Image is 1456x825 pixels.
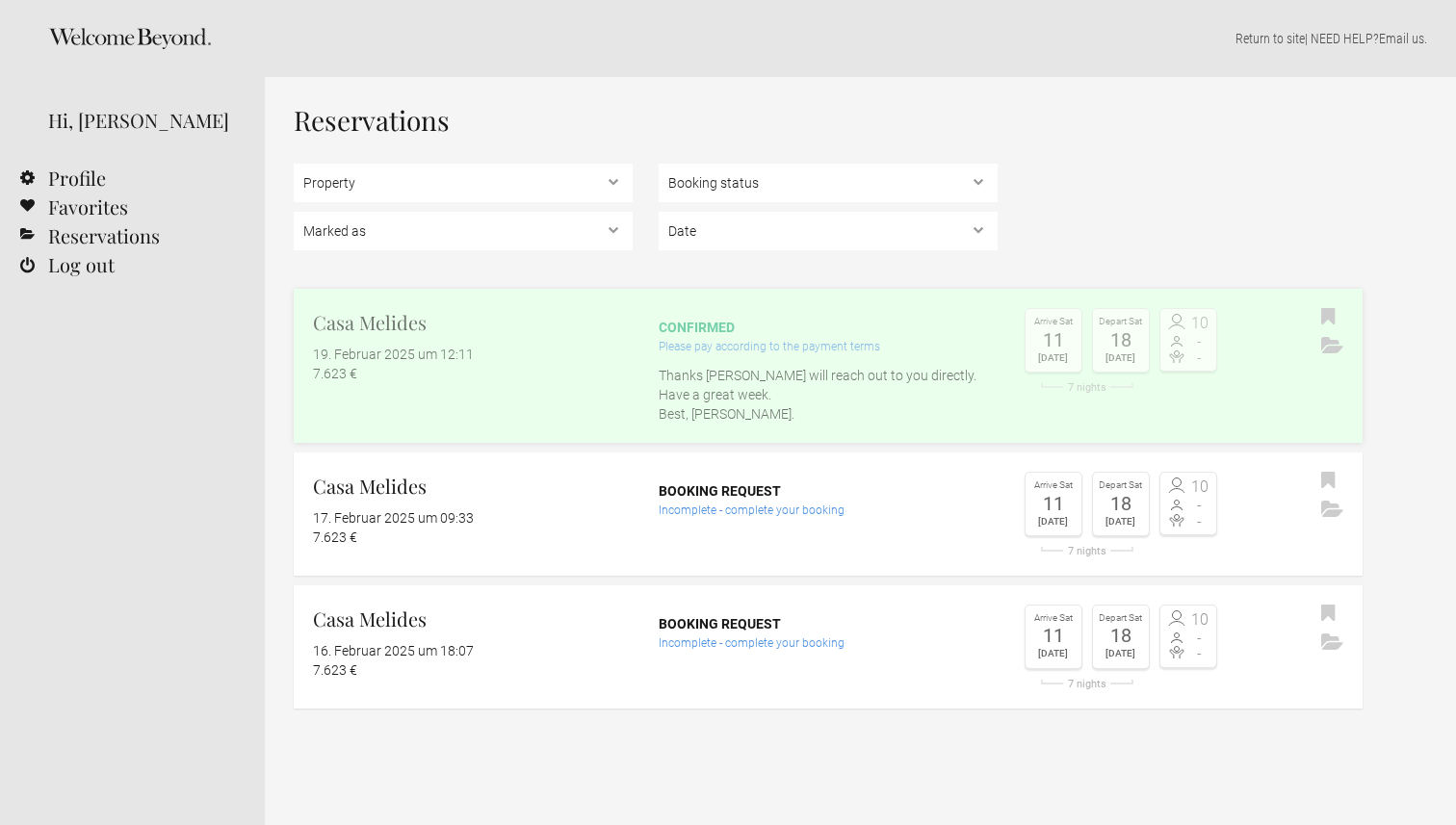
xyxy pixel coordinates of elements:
[313,643,474,658] flynt-date-display: 16. Februar 2025 um 18:07
[1188,350,1211,366] span: -
[313,472,633,501] h2: Casa Melides
[659,614,998,633] div: Booking request
[1188,316,1211,331] span: 10
[1188,631,1211,646] span: -
[1188,612,1211,628] span: 10
[1030,477,1077,494] div: Arrive Sat
[659,337,998,356] div: Please pay according to the payment terms
[1098,645,1144,662] div: [DATE]
[1030,645,1077,662] div: [DATE]
[659,318,998,337] div: confirmed
[294,29,1427,48] p: | NEED HELP? .
[1025,679,1150,689] div: 7 nights
[1030,349,1077,367] div: [DATE]
[1098,349,1144,367] div: [DATE]
[1030,626,1077,645] div: 11
[1235,31,1305,46] a: Return to site
[659,164,998,202] select: , ,
[1030,330,1077,349] div: 11
[1098,610,1144,627] div: Depart Sat
[313,347,474,362] flynt-date-display: 19. Februar 2025 um 12:11
[659,481,998,501] div: Booking request
[1098,494,1144,513] div: 18
[659,366,998,424] p: Thanks [PERSON_NAME] will reach out to you directly. Have a great week. Best, [PERSON_NAME].
[1098,626,1144,645] div: 18
[313,308,633,337] h2: Casa Melides
[294,106,1363,135] h1: Reservations
[313,662,357,678] flynt-currency: 7.623 €
[313,510,474,526] flynt-date-display: 17. Februar 2025 um 09:33
[1025,546,1150,556] div: 7 nights
[1098,513,1144,530] div: [DATE]
[659,501,998,520] div: Incomplete - complete your booking
[1025,382,1150,393] div: 7 nights
[48,106,236,135] div: Hi, [PERSON_NAME]
[1188,514,1211,529] span: -
[294,585,1363,709] a: Casa Melides 16. Februar 2025 um 18:07 7.623 € Booking request Incomplete - complete your booking...
[659,633,998,653] div: Incomplete - complete your booking
[1030,513,1077,530] div: [DATE]
[1098,477,1144,494] div: Depart Sat
[1379,31,1424,46] a: Email us
[294,212,633,250] select: , , ,
[294,289,1363,443] a: Casa Melides 19. Februar 2025 um 12:11 7.623 € confirmed Please pay according to the payment term...
[1188,334,1211,349] span: -
[313,605,633,633] h2: Casa Melides
[1316,629,1348,657] button: Archive
[1316,467,1340,496] button: Bookmark
[313,529,357,545] flynt-currency: 7.623 €
[1188,479,1211,495] span: 10
[1316,303,1340,332] button: Bookmark
[294,452,1363,576] a: Casa Melides 17. Februar 2025 um 09:33 7.623 € Booking request Incomplete - complete your booking...
[1098,330,1144,349] div: 18
[1316,496,1348,525] button: Archive
[1188,646,1211,661] span: -
[659,212,998,250] select: ,
[1098,314,1144,330] div: Depart Sat
[1316,600,1340,629] button: Bookmark
[1030,610,1077,627] div: Arrive Sat
[1030,494,1077,513] div: 11
[313,366,357,381] flynt-currency: 7.623 €
[1316,332,1348,361] button: Archive
[1030,314,1077,330] div: Arrive Sat
[1188,498,1211,513] span: -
